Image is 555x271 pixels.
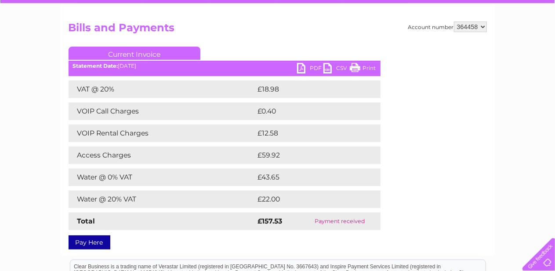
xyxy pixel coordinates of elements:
td: £43.65 [256,168,363,186]
div: Account number [408,22,487,32]
td: £22.00 [256,190,363,208]
a: Energy [422,37,442,44]
a: Contact [497,37,518,44]
a: Telecoms [447,37,473,44]
td: VAT @ 20% [69,81,256,98]
td: £12.58 [256,125,362,142]
img: logo.png [19,23,64,50]
td: £18.98 [256,81,363,98]
a: 0333 014 3131 [389,4,450,15]
td: Payment received [299,212,380,230]
a: Pay Here [69,235,110,249]
div: Clear Business is a trading name of Verastar Limited (registered in [GEOGRAPHIC_DATA] No. 3667643... [70,5,486,43]
td: VOIP Call Charges [69,103,256,120]
a: Blog [479,37,491,44]
a: PDF [297,63,323,76]
td: Access Charges [69,146,256,164]
b: Statement Date: [73,62,118,69]
td: Water @ 0% VAT [69,168,256,186]
a: CSV [323,63,350,76]
div: [DATE] [69,63,381,69]
td: Water @ 20% VAT [69,190,256,208]
td: £59.92 [256,146,363,164]
a: Log out [526,37,547,44]
strong: Total [77,217,95,225]
h2: Bills and Payments [69,22,487,38]
a: Current Invoice [69,47,200,60]
a: Water [400,37,417,44]
td: £0.40 [256,103,360,120]
a: Print [350,63,376,76]
strong: £157.53 [258,217,283,225]
td: VOIP Rental Charges [69,125,256,142]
